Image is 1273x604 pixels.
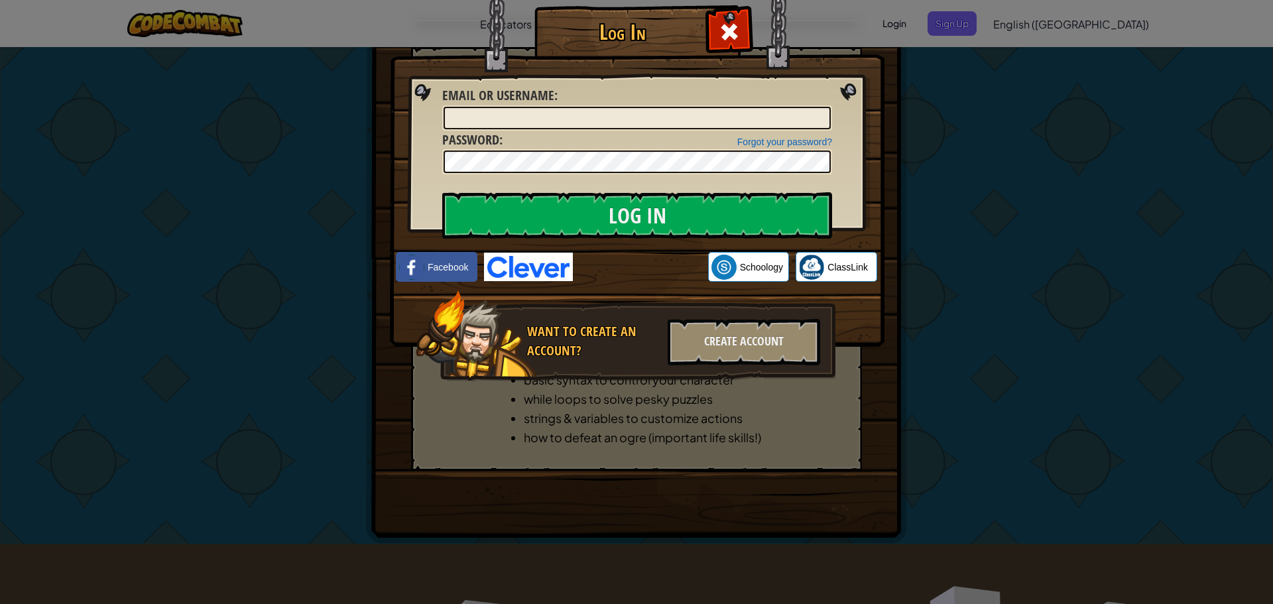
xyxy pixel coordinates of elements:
[737,137,832,147] a: Forgot your password?
[399,255,424,280] img: facebook_small.png
[538,21,707,44] h1: Log In
[668,319,820,365] div: Create Account
[442,192,832,239] input: Log In
[711,255,737,280] img: schoology.png
[799,255,824,280] img: classlink-logo-small.png
[527,322,660,360] div: Want to create an account?
[442,86,554,104] span: Email or Username
[484,253,573,281] img: clever-logo-blue.png
[428,261,468,274] span: Facebook
[827,261,868,274] span: ClassLink
[442,86,558,105] label: :
[740,261,783,274] span: Schoology
[573,253,708,282] iframe: Sign in with Google Button
[442,131,499,149] span: Password
[442,131,503,150] label: :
